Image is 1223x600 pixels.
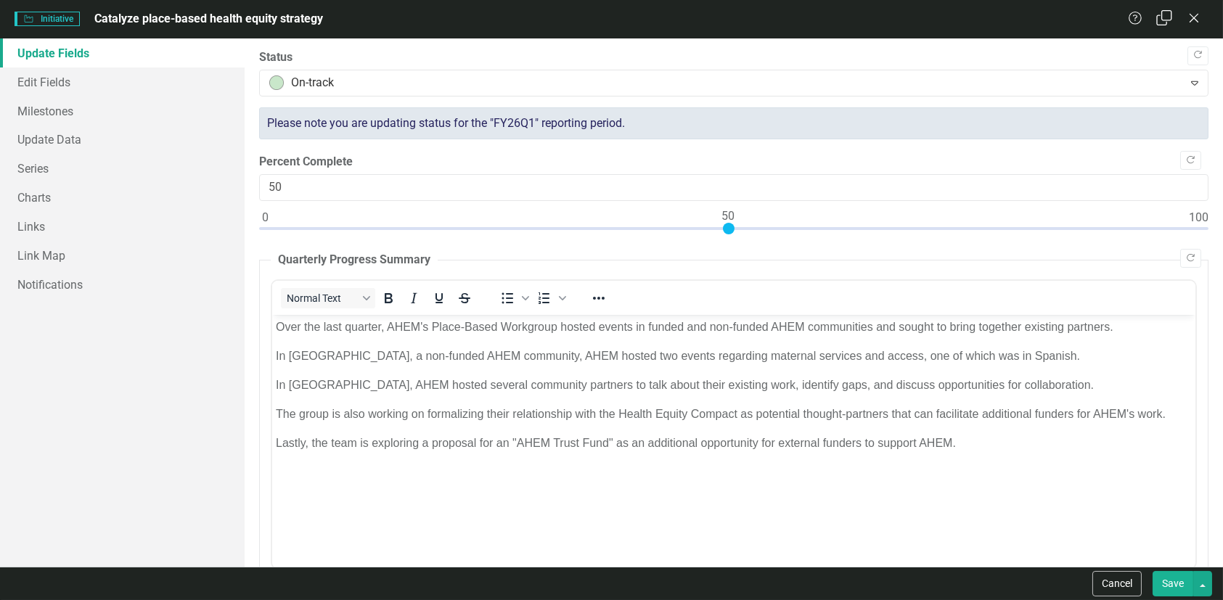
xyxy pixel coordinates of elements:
span: Catalyze place-based health equity strategy [94,12,323,25]
label: Status [259,49,1208,66]
button: Block Normal Text [281,288,375,308]
button: Reveal or hide additional toolbar items [586,288,611,308]
label: Percent Complete [259,154,1208,170]
legend: Quarterly Progress Summary [271,252,438,268]
div: Numbered list [532,288,568,308]
iframe: Rich Text Area [272,315,1195,568]
button: Strikethrough [452,288,477,308]
button: Save [1153,571,1193,596]
button: Underline [427,288,451,308]
span: Normal Text [287,292,358,304]
div: Please note you are updating status for the "FY26Q1" reporting period. [259,107,1208,140]
button: Bold [376,288,401,308]
span: Initiative [15,12,80,26]
button: Italic [401,288,426,308]
div: Bullet list [495,288,531,308]
button: Cancel [1092,571,1142,596]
